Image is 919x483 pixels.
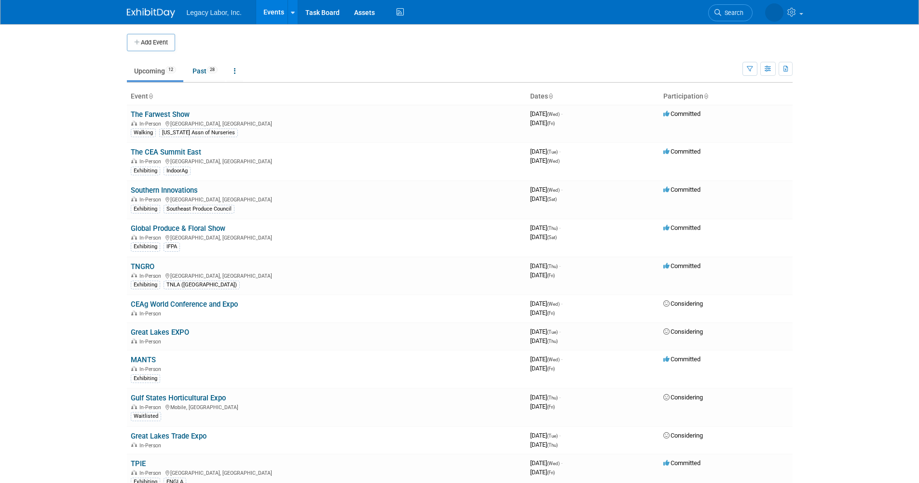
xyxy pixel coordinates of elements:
[131,157,522,165] div: [GEOGRAPHIC_DATA], [GEOGRAPHIC_DATA]
[131,459,146,468] a: TPIE
[547,433,558,439] span: (Tue)
[164,205,234,213] div: Southeast Produce Council
[139,442,164,449] span: In-Person
[131,242,160,251] div: Exhibiting
[663,432,703,439] span: Considering
[708,4,753,21] a: Search
[663,300,703,307] span: Considering
[131,273,137,278] img: In-Person Event
[131,469,522,476] div: [GEOGRAPHIC_DATA], [GEOGRAPHIC_DATA]
[663,262,700,270] span: Committed
[663,328,703,335] span: Considering
[530,403,555,410] span: [DATE]
[561,459,562,467] span: -
[659,88,793,105] th: Participation
[127,8,175,18] img: ExhibitDay
[131,197,137,201] img: In-Person Event
[139,197,164,203] span: In-Person
[131,281,160,289] div: Exhibiting
[131,167,160,175] div: Exhibiting
[530,309,555,316] span: [DATE]
[131,224,225,233] a: Global Produce & Floral Show
[131,300,238,309] a: CEAg World Conference and Expo
[547,442,558,448] span: (Thu)
[139,121,164,127] span: In-Person
[559,328,561,335] span: -
[663,110,700,117] span: Committed
[131,374,160,383] div: Exhibiting
[547,235,557,240] span: (Sat)
[164,242,180,251] div: IFPA
[530,355,562,363] span: [DATE]
[663,394,703,401] span: Considering
[127,62,183,80] a: Upcoming12
[547,329,558,335] span: (Tue)
[131,110,190,119] a: The Farwest Show
[547,149,558,155] span: (Tue)
[139,470,164,476] span: In-Person
[530,195,557,202] span: [DATE]
[131,366,137,371] img: In-Person Event
[139,235,164,241] span: In-Person
[547,461,560,466] span: (Wed)
[547,357,560,362] span: (Wed)
[530,365,555,372] span: [DATE]
[547,339,558,344] span: (Thu)
[530,441,558,448] span: [DATE]
[530,224,561,231] span: [DATE]
[663,186,700,193] span: Committed
[663,148,700,155] span: Committed
[721,9,743,16] span: Search
[561,110,562,117] span: -
[131,339,137,343] img: In-Person Event
[131,158,137,163] img: In-Person Event
[547,226,558,231] span: (Thu)
[139,366,164,372] span: In-Person
[159,128,238,137] div: [US_STATE] Assn of Nurseries
[187,9,242,16] span: Legacy Labor, Inc.
[530,110,562,117] span: [DATE]
[547,395,558,400] span: (Thu)
[547,187,560,193] span: (Wed)
[530,337,558,344] span: [DATE]
[530,271,555,279] span: [DATE]
[131,404,137,409] img: In-Person Event
[207,66,218,73] span: 28
[530,262,561,270] span: [DATE]
[547,264,558,269] span: (Thu)
[547,273,555,278] span: (Fri)
[530,157,560,164] span: [DATE]
[127,34,175,51] button: Add Event
[185,62,225,80] a: Past28
[530,186,562,193] span: [DATE]
[164,281,240,289] div: TNLA ([GEOGRAPHIC_DATA])
[165,66,176,73] span: 12
[131,262,154,271] a: TNGRO
[164,167,191,175] div: IndoorAg
[530,394,561,401] span: [DATE]
[139,339,164,345] span: In-Person
[131,470,137,475] img: In-Person Event
[131,128,156,137] div: Walking
[663,224,700,231] span: Committed
[139,273,164,279] span: In-Person
[561,300,562,307] span: -
[547,112,560,117] span: (Wed)
[131,235,137,240] img: In-Person Event
[548,92,553,100] a: Sort by Start Date
[131,403,522,411] div: Mobile, [GEOGRAPHIC_DATA]
[547,197,557,202] span: (Sat)
[559,224,561,231] span: -
[559,394,561,401] span: -
[131,233,522,241] div: [GEOGRAPHIC_DATA], [GEOGRAPHIC_DATA]
[139,404,164,411] span: In-Person
[530,469,555,476] span: [DATE]
[547,121,555,126] span: (Fri)
[559,148,561,155] span: -
[547,470,555,475] span: (Fri)
[131,148,201,156] a: The CEA Summit East
[131,271,522,279] div: [GEOGRAPHIC_DATA], [GEOGRAPHIC_DATA]
[530,328,561,335] span: [DATE]
[131,412,161,421] div: Waitlisted
[530,148,561,155] span: [DATE]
